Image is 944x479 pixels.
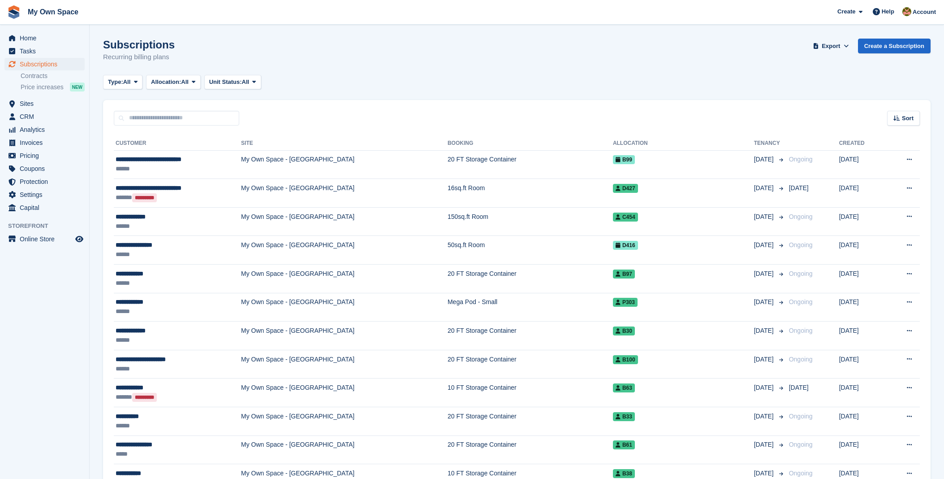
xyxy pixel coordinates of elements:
[448,150,613,179] td: 20 FT Storage Container
[613,213,638,222] span: C454
[4,175,85,188] a: menu
[241,350,448,379] td: My Own Space - [GEOGRAPHIC_DATA]
[613,383,635,392] span: B63
[21,83,64,91] span: Price increases
[20,136,73,149] span: Invoices
[839,435,886,464] td: [DATE]
[4,162,85,175] a: menu
[241,407,448,436] td: My Own Space - [GEOGRAPHIC_DATA]
[789,184,809,192] span: [DATE]
[20,162,73,175] span: Coupons
[839,322,886,350] td: [DATE]
[754,269,776,279] span: [DATE]
[902,7,911,16] img: Keely Collin
[789,298,813,305] span: Ongoing
[613,155,635,164] span: B99
[902,114,914,123] span: Sort
[181,78,189,87] span: All
[241,293,448,322] td: My Own Space - [GEOGRAPHIC_DATA]
[7,5,21,19] img: stora-icon-8386f47178a22dfd0bd8f6a31ec36ba5ce8667c1dd55bd0f319d3a0aa187defe.svg
[789,241,813,248] span: Ongoing
[20,175,73,188] span: Protection
[74,234,85,244] a: Preview store
[241,322,448,350] td: My Own Space - [GEOGRAPHIC_DATA]
[789,441,813,448] span: Ongoing
[20,123,73,136] span: Analytics
[448,136,613,151] th: Booking
[4,188,85,201] a: menu
[613,136,754,151] th: Allocation
[448,293,613,322] td: Mega Pod - Small
[839,407,886,436] td: [DATE]
[241,136,448,151] th: Site
[103,39,175,51] h1: Subscriptions
[839,265,886,293] td: [DATE]
[839,207,886,236] td: [DATE]
[4,32,85,44] a: menu
[20,149,73,162] span: Pricing
[20,201,73,214] span: Capital
[613,440,635,449] span: B61
[4,233,85,245] a: menu
[789,270,813,277] span: Ongoing
[789,327,813,334] span: Ongoing
[839,379,886,407] td: [DATE]
[839,136,886,151] th: Created
[811,39,851,53] button: Export
[241,236,448,265] td: My Own Space - [GEOGRAPHIC_DATA]
[754,440,776,449] span: [DATE]
[613,298,638,307] span: P303
[448,350,613,379] td: 20 FT Storage Container
[754,212,776,222] span: [DATE]
[241,179,448,208] td: My Own Space - [GEOGRAPHIC_DATA]
[146,75,201,90] button: Allocation: All
[754,297,776,307] span: [DATE]
[822,42,840,51] span: Export
[4,123,85,136] a: menu
[839,236,886,265] td: [DATE]
[21,72,85,80] a: Contracts
[70,83,85,91] div: NEW
[114,136,241,151] th: Customer
[839,150,886,179] td: [DATE]
[754,412,776,421] span: [DATE]
[448,407,613,436] td: 20 FT Storage Container
[613,355,638,364] span: B100
[789,384,809,391] span: [DATE]
[448,435,613,464] td: 20 FT Storage Container
[4,97,85,110] a: menu
[448,207,613,236] td: 150sq.ft Room
[448,379,613,407] td: 10 FT Storage Container
[4,201,85,214] a: menu
[21,82,85,92] a: Price increases NEW
[20,32,73,44] span: Home
[754,326,776,335] span: [DATE]
[839,179,886,208] td: [DATE]
[789,213,813,220] span: Ongoing
[241,435,448,464] td: My Own Space - [GEOGRAPHIC_DATA]
[20,188,73,201] span: Settings
[913,8,936,17] span: Account
[754,240,776,250] span: [DATE]
[789,356,813,363] span: Ongoing
[151,78,181,87] span: Allocation:
[789,470,813,477] span: Ongoing
[837,7,855,16] span: Create
[882,7,894,16] span: Help
[754,355,776,364] span: [DATE]
[20,45,73,57] span: Tasks
[613,469,635,478] span: B38
[24,4,82,19] a: My Own Space
[448,236,613,265] td: 50sq.ft Room
[754,136,785,151] th: Tenancy
[613,412,635,421] span: B33
[858,39,931,53] a: Create a Subscription
[241,379,448,407] td: My Own Space - [GEOGRAPHIC_DATA]
[242,78,250,87] span: All
[20,233,73,245] span: Online Store
[204,75,261,90] button: Unit Status: All
[4,45,85,57] a: menu
[613,184,638,193] span: D427
[754,383,776,392] span: [DATE]
[754,155,776,164] span: [DATE]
